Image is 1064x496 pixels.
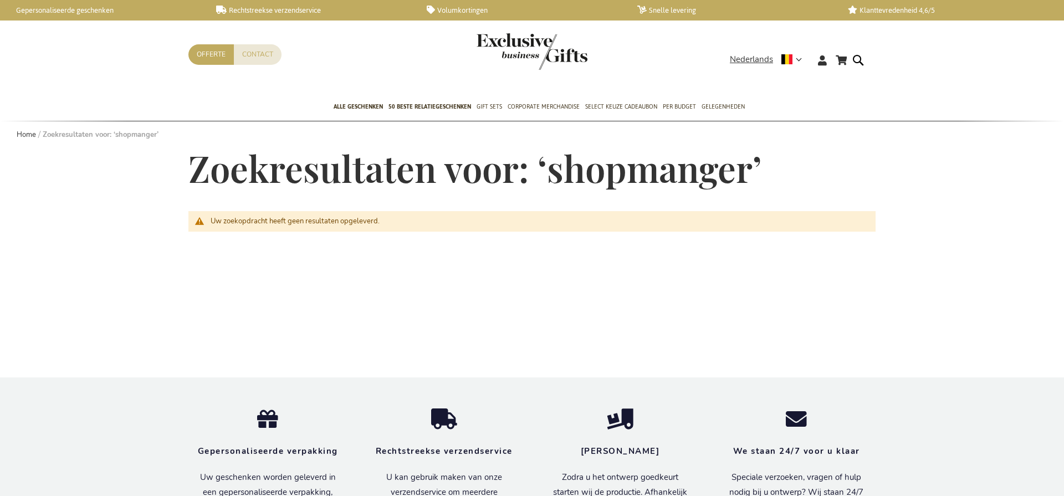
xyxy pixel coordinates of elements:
[43,130,158,140] strong: Zoekresultaten voor: ‘shopmanger’
[733,446,860,457] strong: We staan 24/7 voor u klaar
[477,33,532,70] a: store logo
[702,101,745,113] span: Gelegenheden
[388,101,471,113] span: 50 beste relatiegeschenken
[198,446,338,457] strong: Gepersonaliseerde verpakking
[17,130,36,140] a: Home
[188,144,761,192] span: Zoekresultaten voor: ‘shopmanger’
[730,53,809,66] div: Nederlands
[427,6,620,15] a: Volumkortingen
[376,446,513,457] strong: Rechtstreekse verzendservice
[730,53,773,66] span: Nederlands
[211,217,864,226] div: Uw zoekopdracht heeft geen resultaten opgeleverd.
[581,446,660,457] strong: [PERSON_NAME]
[234,44,282,65] a: Contact
[663,101,696,113] span: Per Budget
[508,101,580,113] span: Corporate Merchandise
[216,6,409,15] a: Rechtstreekse verzendservice
[848,6,1041,15] a: Klanttevredenheid 4,6/5
[477,101,502,113] span: Gift Sets
[477,33,587,70] img: Exclusive Business gifts logo
[188,44,234,65] a: Offerte
[6,6,198,15] a: Gepersonaliseerde geschenken
[637,6,830,15] a: Snelle levering
[334,101,383,113] span: Alle Geschenken
[585,101,657,113] span: Select Keuze Cadeaubon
